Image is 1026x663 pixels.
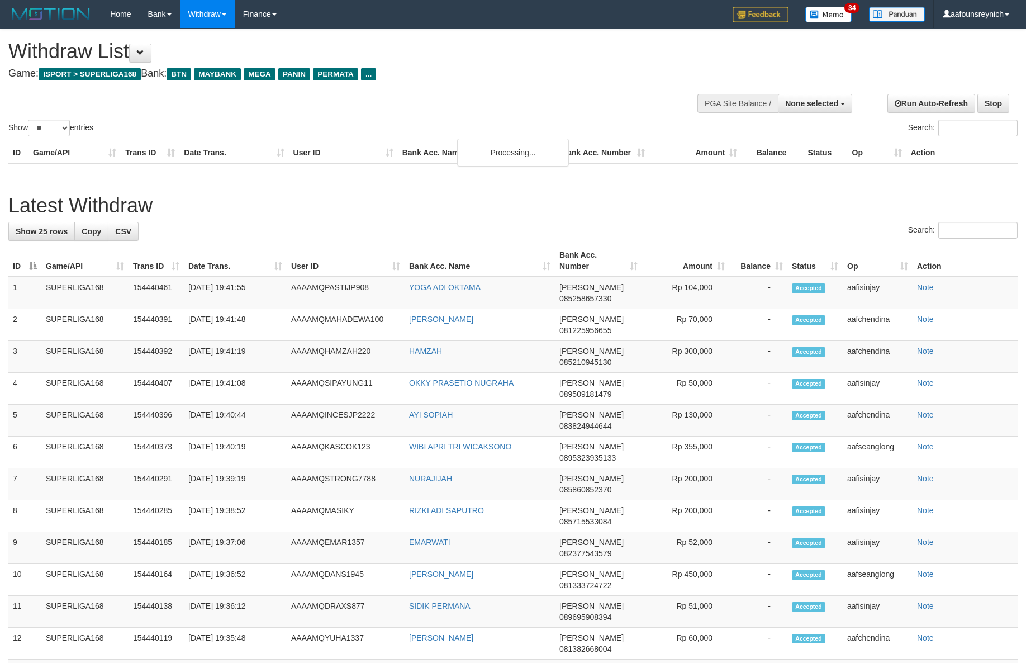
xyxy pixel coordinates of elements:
span: Accepted [792,443,825,452]
a: NURAJIJAH [409,474,452,483]
span: Copy 081225956655 to clipboard [559,326,611,335]
td: 154440185 [129,532,184,564]
th: Op [848,143,906,163]
td: SUPERLIGA168 [41,500,129,532]
span: ISPORT > SUPERLIGA168 [39,68,141,80]
td: - [729,628,787,660]
a: OKKY PRASETIO NUGRAHA [409,378,514,387]
span: Copy 085860852370 to clipboard [559,485,611,494]
td: Rp 130,000 [642,405,729,437]
td: 154440291 [129,468,184,500]
span: Accepted [792,538,825,548]
th: User ID [289,143,398,163]
td: [DATE] 19:37:06 [184,532,287,564]
span: BTN [167,68,191,80]
td: SUPERLIGA168 [41,437,129,468]
span: [PERSON_NAME] [559,442,624,451]
a: Copy [74,222,108,241]
td: SUPERLIGA168 [41,405,129,437]
a: RIZKI ADI SAPUTRO [409,506,484,515]
td: - [729,405,787,437]
div: Processing... [457,139,569,167]
span: [PERSON_NAME] [559,410,624,419]
td: AAAAMQINCESJP2222 [287,405,405,437]
td: aafchendina [843,341,913,373]
td: 154440391 [129,309,184,341]
span: Copy 085715533084 to clipboard [559,517,611,526]
span: Accepted [792,283,825,293]
a: Run Auto-Refresh [887,94,975,113]
a: [PERSON_NAME] [409,633,473,642]
td: AAAAMQPASTIJP908 [287,277,405,309]
td: AAAAMQSIPAYUNG11 [287,373,405,405]
td: 5 [8,405,41,437]
a: Note [917,538,934,547]
span: [PERSON_NAME] [559,315,624,324]
img: panduan.png [869,7,925,22]
a: Note [917,602,934,610]
td: [DATE] 19:38:52 [184,500,287,532]
span: Copy 089509181479 to clipboard [559,390,611,399]
td: - [729,564,787,596]
td: Rp 300,000 [642,341,729,373]
span: Accepted [792,570,825,580]
th: Bank Acc. Name: activate to sort column ascending [405,245,555,277]
td: 11 [8,596,41,628]
th: Date Trans.: activate to sort column ascending [184,245,287,277]
th: Status: activate to sort column ascending [787,245,843,277]
th: Bank Acc. Number [557,143,649,163]
td: SUPERLIGA168 [41,373,129,405]
td: AAAAMQYUHA1337 [287,628,405,660]
input: Search: [938,120,1018,136]
td: aafseanglong [843,437,913,468]
td: Rp 52,000 [642,532,729,564]
span: Copy 085210945130 to clipboard [559,358,611,367]
td: [DATE] 19:36:52 [184,564,287,596]
span: Copy 081382668004 to clipboard [559,645,611,653]
a: Note [917,633,934,642]
a: HAMZAH [409,347,442,356]
span: 34 [844,3,859,13]
td: SUPERLIGA168 [41,596,129,628]
td: 154440138 [129,596,184,628]
label: Search: [908,222,1018,239]
span: Accepted [792,347,825,357]
span: [PERSON_NAME] [559,506,624,515]
td: 154440119 [129,628,184,660]
td: 6 [8,437,41,468]
img: Button%20Memo.svg [805,7,852,22]
td: AAAAMQHAMZAH220 [287,341,405,373]
td: aafchendina [843,309,913,341]
td: Rp 355,000 [642,437,729,468]
span: Accepted [792,315,825,325]
a: Note [917,315,934,324]
td: AAAAMQSTRONG7788 [287,468,405,500]
span: None selected [785,99,838,108]
td: Rp 50,000 [642,373,729,405]
td: 154440285 [129,500,184,532]
td: - [729,532,787,564]
span: CSV [115,227,131,236]
td: Rp 70,000 [642,309,729,341]
td: 154440396 [129,405,184,437]
select: Showentries [28,120,70,136]
td: Rp 51,000 [642,596,729,628]
td: AAAAMQKASCOK123 [287,437,405,468]
a: Note [917,410,934,419]
th: Status [803,143,847,163]
th: Balance: activate to sort column ascending [729,245,787,277]
span: Copy 083824944644 to clipboard [559,422,611,430]
th: ID: activate to sort column descending [8,245,41,277]
span: Copy 085258657330 to clipboard [559,294,611,303]
span: ... [361,68,376,80]
input: Search: [938,222,1018,239]
td: - [729,500,787,532]
td: - [729,309,787,341]
a: AYI SOPIAH [409,410,453,419]
a: [PERSON_NAME] [409,315,473,324]
h1: Latest Withdraw [8,195,1018,217]
td: - [729,468,787,500]
td: 7 [8,468,41,500]
td: SUPERLIGA168 [41,309,129,341]
span: [PERSON_NAME] [559,347,624,356]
